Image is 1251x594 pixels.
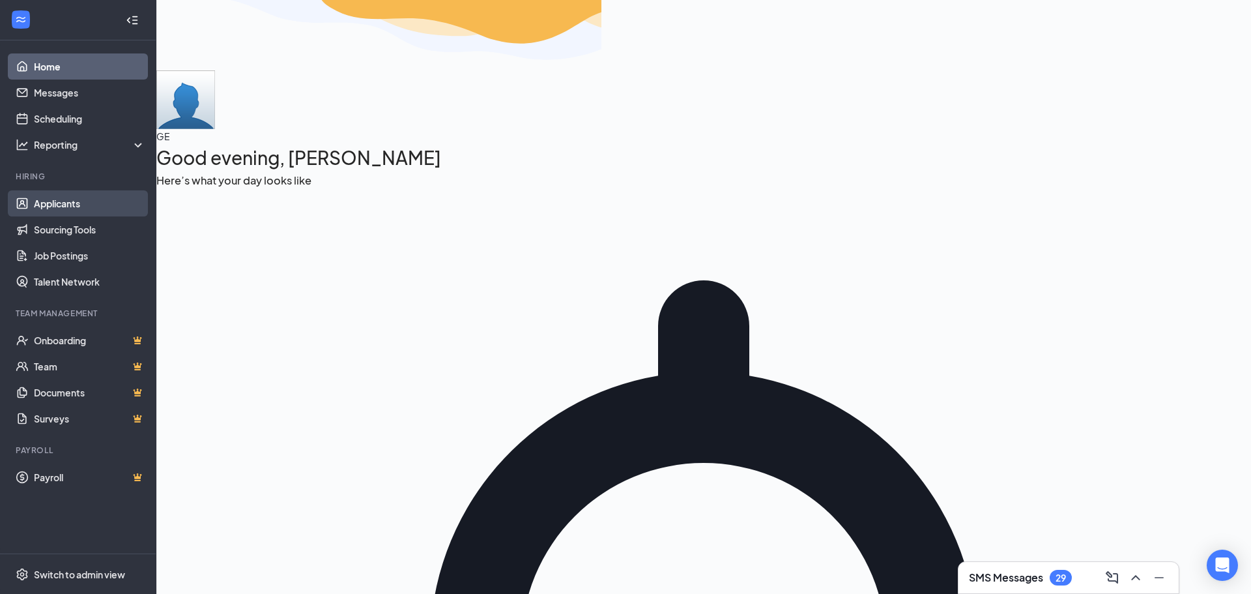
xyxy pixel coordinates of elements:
[1207,550,1238,581] div: Open Intercom Messenger
[1124,567,1145,588] button: ChevronUp
[1104,570,1120,586] svg: ComposeMessage
[16,568,29,581] svg: Settings
[34,464,145,490] a: PayrollCrown
[34,568,125,581] div: Switch to admin view
[16,308,143,319] div: Team Management
[16,445,143,456] div: Payroll
[14,13,27,26] svg: WorkstreamLogo
[34,216,145,243] a: Sourcing Tools
[16,171,143,182] div: Hiring
[34,269,145,295] a: Talent Network
[1056,572,1066,584] div: 29
[34,406,145,432] a: SurveysCrown
[1147,567,1168,588] button: Minimize
[34,80,145,106] a: Messages
[156,70,215,129] img: Charles Cook
[1100,567,1121,588] button: ComposeMessage
[1151,570,1167,586] svg: Minimize
[34,138,146,151] div: Reporting
[156,143,1251,172] h1: Good evening, [PERSON_NAME]
[1128,570,1143,586] svg: ChevronUp
[34,53,145,80] a: Home
[156,129,1251,143] div: GE
[34,106,145,132] a: Scheduling
[16,138,29,151] svg: Analysis
[34,190,145,216] a: Applicants
[34,379,145,406] a: DocumentsCrown
[34,353,145,379] a: TeamCrown
[34,327,145,353] a: OnboardingCrown
[34,243,145,269] a: Job Postings
[156,172,1251,189] h3: Here’s what your day looks like
[969,571,1043,585] h3: SMS Messages
[126,14,139,27] svg: Collapse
